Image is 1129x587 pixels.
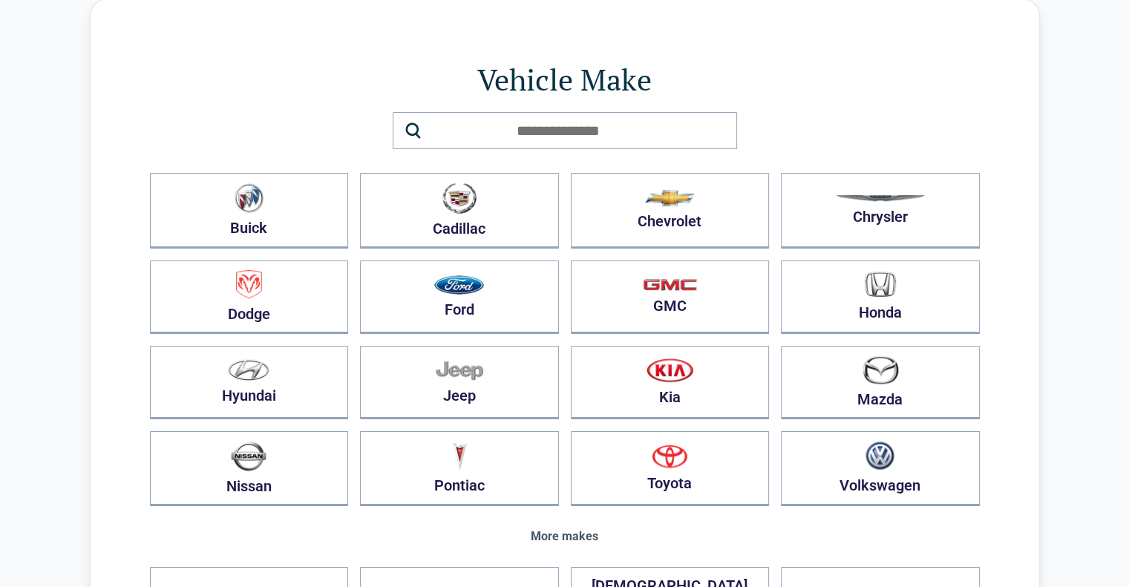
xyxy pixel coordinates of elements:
[150,59,980,100] h1: Vehicle Make
[360,346,559,419] button: Jeep
[360,431,559,506] button: Pontiac
[150,173,349,249] button: Buick
[781,173,980,249] button: Chrysler
[150,530,980,543] div: More makes
[781,260,980,334] button: Honda
[150,346,349,419] button: Hyundai
[360,260,559,334] button: Ford
[360,173,559,249] button: Cadillac
[781,346,980,419] button: Mazda
[571,346,770,419] button: Kia
[571,260,770,334] button: GMC
[150,260,349,334] button: Dodge
[571,431,770,506] button: Toyota
[571,173,770,249] button: Chevrolet
[150,431,349,506] button: Nissan
[781,431,980,506] button: Volkswagen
